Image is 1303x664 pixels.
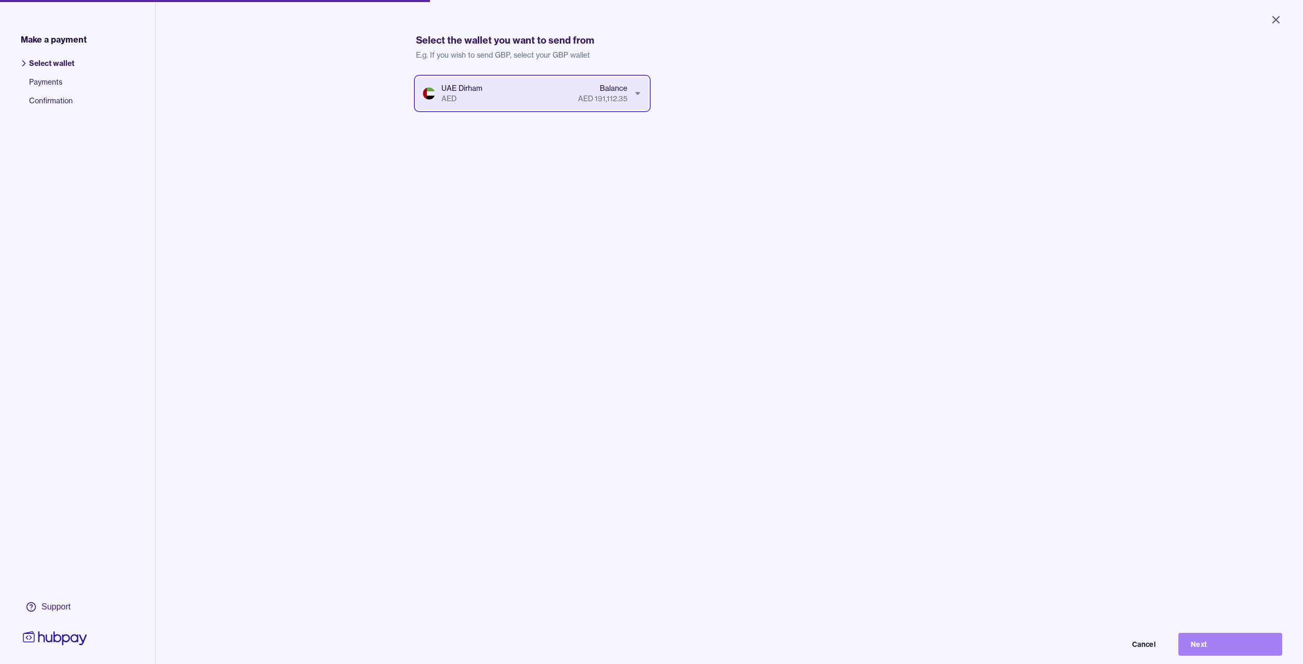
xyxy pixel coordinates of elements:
[416,33,1043,48] h1: Select the wallet you want to send from
[21,33,87,46] span: Make a payment
[416,50,1043,60] p: E.g. If you wish to send GBP, select your GBP wallet
[1064,633,1168,656] button: Cancel
[29,58,74,77] span: Select wallet
[29,77,74,96] span: Payments
[1178,633,1282,656] button: Next
[42,601,71,613] div: Support
[1257,8,1295,31] button: Close
[21,596,89,618] a: Support
[29,96,74,114] span: Confirmation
